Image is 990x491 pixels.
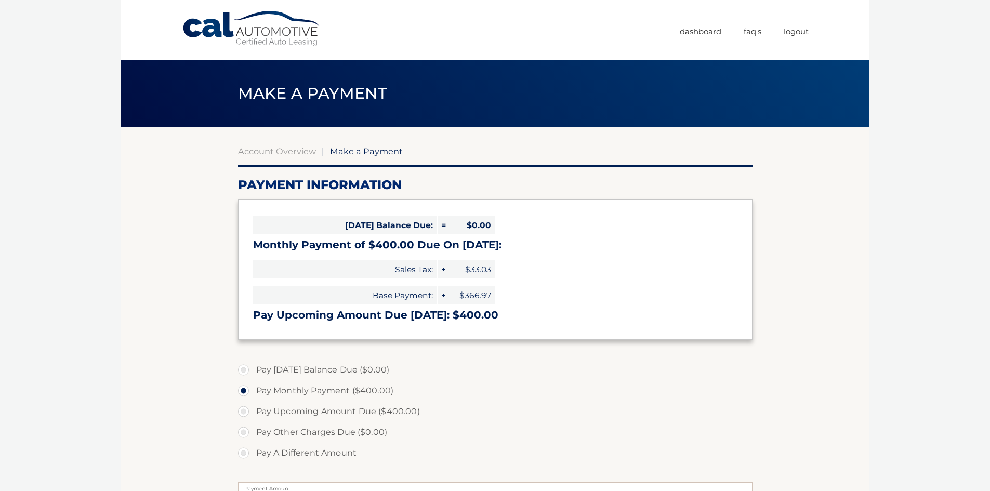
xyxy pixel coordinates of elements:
[438,216,448,234] span: =
[784,23,809,40] a: Logout
[438,260,448,278] span: +
[253,309,737,322] h3: Pay Upcoming Amount Due [DATE]: $400.00
[448,260,495,278] span: $33.03
[253,260,437,278] span: Sales Tax:
[438,286,448,304] span: +
[744,23,761,40] a: FAQ's
[448,286,495,304] span: $366.97
[238,482,753,490] label: Payment Amount
[238,380,753,401] label: Pay Monthly Payment ($400.00)
[322,146,324,156] span: |
[253,286,437,304] span: Base Payment:
[238,84,387,103] span: Make a Payment
[330,146,403,156] span: Make a Payment
[238,443,753,463] label: Pay A Different Amount
[680,23,721,40] a: Dashboard
[182,10,322,47] a: Cal Automotive
[238,177,753,193] h2: Payment Information
[238,401,753,422] label: Pay Upcoming Amount Due ($400.00)
[253,216,437,234] span: [DATE] Balance Due:
[448,216,495,234] span: $0.00
[253,238,737,251] h3: Monthly Payment of $400.00 Due On [DATE]:
[238,146,316,156] a: Account Overview
[238,360,753,380] label: Pay [DATE] Balance Due ($0.00)
[238,422,753,443] label: Pay Other Charges Due ($0.00)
